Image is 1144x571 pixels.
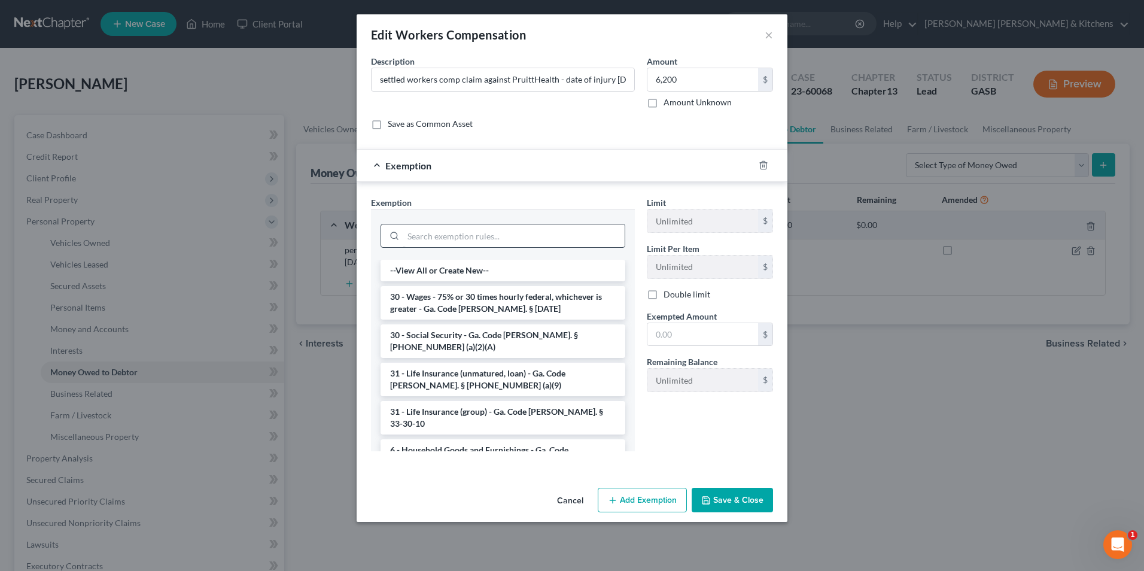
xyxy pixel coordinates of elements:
input: -- [647,256,758,278]
div: $ [758,256,772,278]
iframe: Intercom live chat [1103,530,1132,559]
input: -- [647,209,758,232]
div: Edit Workers Compensation [371,26,526,43]
label: Amount Unknown [664,96,732,108]
span: Limit [647,198,666,208]
span: Exempted Amount [647,311,717,321]
li: --View All or Create New-- [381,260,625,281]
input: 0.00 [647,68,758,91]
label: Double limit [664,288,710,300]
li: 6 - Household Goods and Furnishings - Ga. Code [PERSON_NAME]. § [PHONE_NUMBER] (a)(4) [381,439,625,473]
li: 31 - Life Insurance (group) - Ga. Code [PERSON_NAME]. § 33-30-10 [381,401,625,435]
span: Exemption [371,198,412,208]
input: 0.00 [647,323,758,346]
div: $ [758,323,772,346]
label: Remaining Balance [647,356,717,368]
div: $ [758,209,772,232]
button: × [765,28,773,42]
span: Exemption [385,160,431,171]
label: Limit Per Item [647,242,699,255]
label: Amount [647,55,677,68]
li: 30 - Social Security - Ga. Code [PERSON_NAME]. § [PHONE_NUMBER] (a)(2)(A) [381,324,625,358]
span: 1 [1128,530,1137,540]
div: $ [758,369,772,391]
button: Cancel [547,489,593,513]
label: Save as Common Asset [388,118,473,130]
button: Add Exemption [598,488,687,513]
div: $ [758,68,772,91]
span: Description [371,56,415,66]
li: 31 - Life Insurance (unmatured, loan) - Ga. Code [PERSON_NAME]. § [PHONE_NUMBER] (a)(9) [381,363,625,396]
input: Search exemption rules... [403,224,625,247]
input: Describe... [372,68,634,91]
button: Save & Close [692,488,773,513]
input: -- [647,369,758,391]
li: 30 - Wages - 75% or 30 times hourly federal, whichever is greater - Ga. Code [PERSON_NAME]. § [DATE] [381,286,625,320]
